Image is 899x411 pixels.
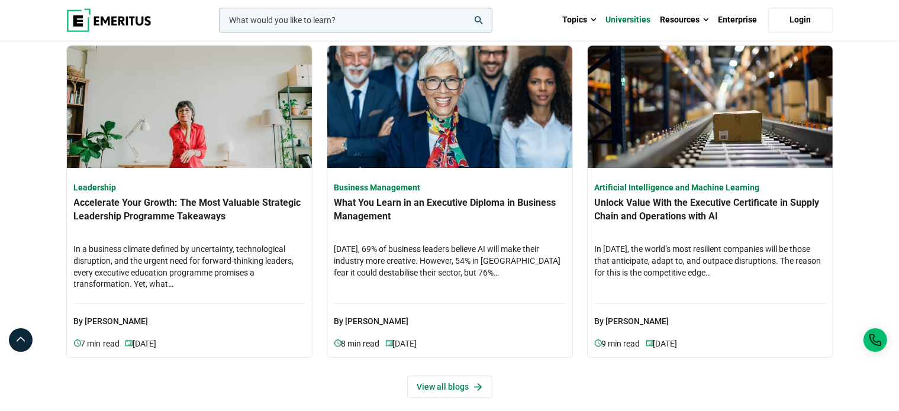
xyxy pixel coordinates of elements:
img: video-views [386,339,393,347]
p: By [PERSON_NAME] [334,303,565,328]
img: video-views [334,339,341,347]
p: [DATE] [125,338,157,350]
p: 7 min read [74,338,125,350]
input: woocommerce-product-search-field-0 [219,8,492,33]
h4: Accelerate Your Growth: The Most Valuable Strategic Leadership Programme Takeaways [74,196,305,238]
h4: What You Learn in an Executive Diploma in Business Management [334,196,565,238]
img: video-views [74,339,81,347]
h4: Unlock Value With the Executive Certificate in Supply Chain and Operations with AI [595,196,826,238]
p: 8 min read [334,338,386,350]
a: Leadership Accelerate Your Growth: The Most Valuable Strategic Leadership Programme Takeaways In ... [74,182,305,351]
a: Login [768,8,833,33]
p: By [PERSON_NAME] [74,303,305,328]
a: Artificial Intelligence and Machine Learning Unlock Value With the Executive Certificate in Suppl... [595,182,826,351]
p: [DATE] [386,338,417,350]
h4: Business Management [334,182,565,194]
img: video-views [595,339,602,347]
h4: Artificial Intelligence and Machine Learning [595,182,826,194]
p: By [PERSON_NAME] [595,303,826,328]
h4: Leadership [74,182,305,194]
img: Accelerate Your Growth: The Most Valuable Strategic Leadership Programme Takeaways | Online Leade... [67,46,312,168]
img: video-views [646,339,653,347]
a: Business Management What You Learn in an Executive Diploma in Business Management [DATE], 69% of ... [334,182,565,351]
p: [DATE] [646,338,678,350]
h4: In a business climate defined by uncertainty, technological disruption, and the urgent need for f... [74,244,305,291]
img: View all articles [474,383,482,391]
h4: In [DATE], the world’s most resilient companies will be those that anticipate, adapt to, and outp... [595,244,826,291]
a: View all blogs [407,376,492,398]
img: Unlock Value With the Executive Certificate in Supply Chain and Operations with AI | Online Artif... [588,46,833,168]
img: video-views [125,339,133,347]
h4: [DATE], 69% of business leaders believe AI will make their industry more creative. However, 54% i... [334,244,565,291]
p: 9 min read [595,338,646,350]
img: What You Learn in an Executive Diploma in Business Management | Online Business Management Course [327,46,572,168]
